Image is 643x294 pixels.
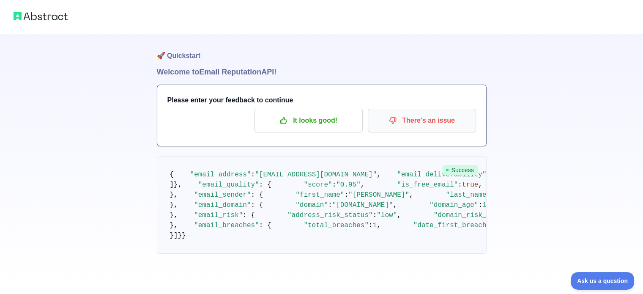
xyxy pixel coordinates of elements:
span: "email_sender" [194,191,251,199]
span: 1 [373,222,377,229]
span: : [373,212,377,219]
span: "email_deliverability" [397,171,486,179]
span: Success [442,165,478,175]
h3: Please enter your feedback to continue [167,95,476,105]
span: : [478,201,482,209]
span: "domain_risk_status" [434,212,515,219]
h1: Welcome to Email Reputation API! [157,66,487,78]
span: 10998 [482,201,503,209]
span: "[DOMAIN_NAME]" [332,201,393,209]
span: { [170,171,174,179]
span: "date_first_breached" [413,222,499,229]
span: : { [259,181,271,189]
span: "email_quality" [198,181,259,189]
span: : { [243,212,255,219]
span: : [332,181,337,189]
span: "domain_age" [430,201,478,209]
button: There's an issue [368,109,476,132]
span: , [478,181,482,189]
span: "address_risk_status" [287,212,373,219]
span: "is_free_email" [397,181,458,189]
span: "score" [304,181,332,189]
span: , [397,212,401,219]
span: "domain" [296,201,328,209]
span: "[PERSON_NAME]" [348,191,409,199]
span: : [251,171,255,179]
span: "email_address" [190,171,251,179]
span: : [458,181,462,189]
span: "email_domain" [194,201,251,209]
span: , [377,222,381,229]
span: : [328,201,332,209]
iframe: Toggle Customer Support [571,272,635,290]
span: "low" [377,212,397,219]
button: It looks good! [254,109,363,132]
span: : { [251,191,263,199]
span: , [361,181,365,189]
span: , [377,171,381,179]
p: There's an issue [374,113,470,128]
span: "first_name" [296,191,344,199]
span: : [369,222,373,229]
span: : { [251,201,263,209]
span: true [462,181,478,189]
span: , [393,201,397,209]
img: Abstract logo [14,10,68,22]
span: : [344,191,348,199]
h1: 🚀 Quickstart [157,34,487,66]
span: "total_breaches" [304,222,369,229]
span: "email_breaches" [194,222,259,229]
span: "0.95" [336,181,361,189]
span: "[EMAIL_ADDRESS][DOMAIN_NAME]" [255,171,377,179]
span: "email_risk" [194,212,243,219]
span: : { [259,222,271,229]
span: "last_name" [446,191,490,199]
span: , [409,191,413,199]
p: It looks good! [261,113,356,128]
